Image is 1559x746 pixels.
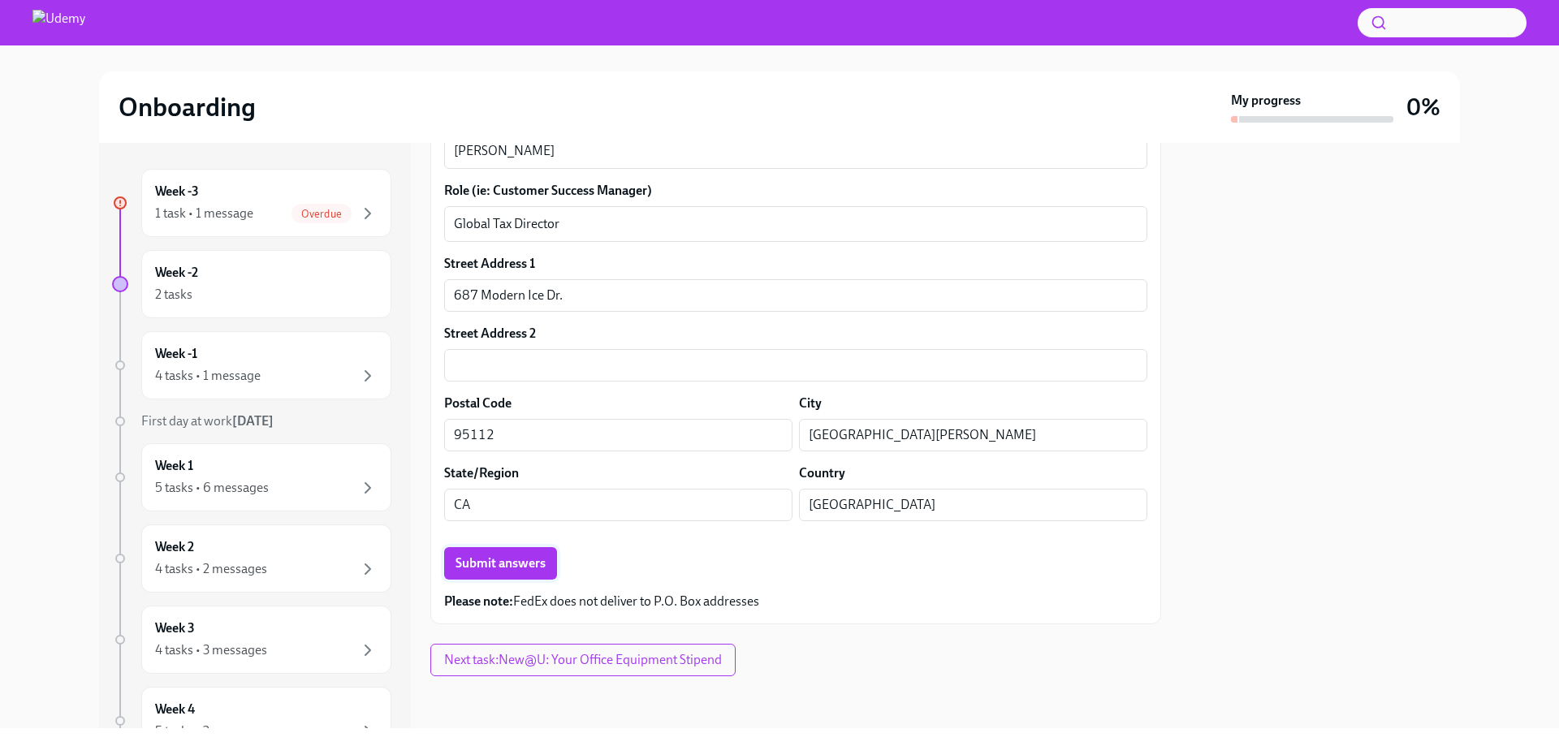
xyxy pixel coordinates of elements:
[444,652,722,668] span: Next task : New@U: Your Office Equipment Stipend
[155,345,197,363] h6: Week -1
[155,205,253,222] div: 1 task • 1 message
[292,208,352,220] span: Overdue
[232,413,274,429] strong: [DATE]
[444,593,1147,610] p: FedEx does not deliver to P.O. Box addresses
[155,183,199,201] h6: Week -3
[799,464,845,482] label: Country
[444,255,535,273] label: Street Address 1
[155,560,267,578] div: 4 tasks • 2 messages
[799,395,822,412] label: City
[112,169,391,237] a: Week -31 task • 1 messageOverdue
[454,141,1138,161] textarea: [PERSON_NAME]
[454,214,1138,234] textarea: Global Tax Director
[112,606,391,674] a: Week 34 tasks • 3 messages
[430,644,736,676] button: Next task:New@U: Your Office Equipment Stipend
[155,701,195,718] h6: Week 4
[119,91,256,123] h2: Onboarding
[155,619,195,637] h6: Week 3
[155,641,267,659] div: 4 tasks • 3 messages
[32,10,85,36] img: Udemy
[155,367,261,385] div: 4 tasks • 1 message
[1231,92,1301,110] strong: My progress
[155,457,193,475] h6: Week 1
[141,413,274,429] span: First day at work
[155,286,192,304] div: 2 tasks
[444,464,519,482] label: State/Region
[112,412,391,430] a: First day at work[DATE]
[444,547,557,580] button: Submit answers
[155,264,198,282] h6: Week -2
[444,325,536,343] label: Street Address 2
[112,524,391,593] a: Week 24 tasks • 2 messages
[155,479,269,497] div: 5 tasks • 6 messages
[112,250,391,318] a: Week -22 tasks
[1406,93,1440,122] h3: 0%
[444,593,513,609] strong: Please note:
[456,555,546,571] span: Submit answers
[444,182,1147,200] label: Role (ie: Customer Success Manager)
[155,538,194,556] h6: Week 2
[112,443,391,511] a: Week 15 tasks • 6 messages
[444,395,512,412] label: Postal Code
[155,722,267,740] div: 5 tasks • 2 messages
[112,331,391,399] a: Week -14 tasks • 1 message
